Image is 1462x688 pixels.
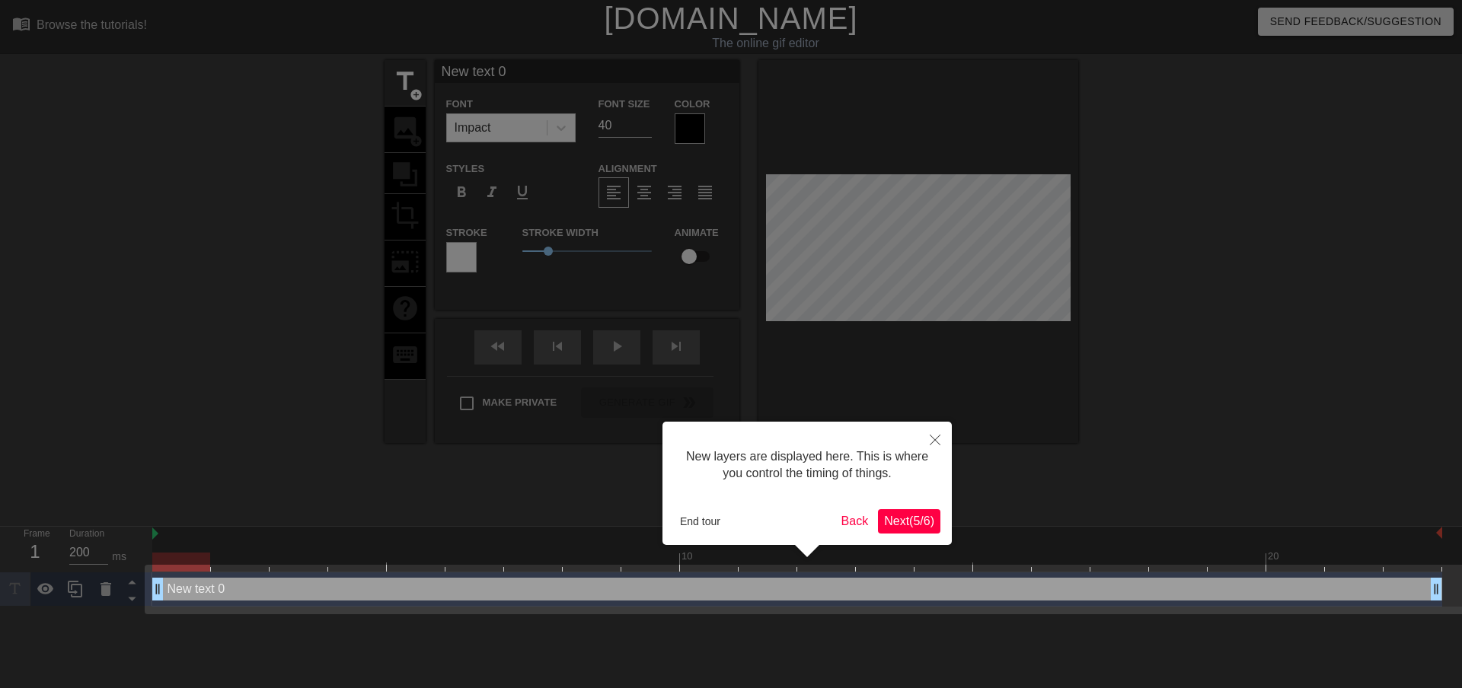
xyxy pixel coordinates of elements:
span: Next ( 5 / 6 ) [884,514,934,527]
button: Close [918,422,952,457]
button: Next [878,509,940,534]
div: New layers are displayed here. This is where you control the timing of things. [674,433,940,498]
button: Back [835,509,875,534]
button: End tour [674,510,726,533]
